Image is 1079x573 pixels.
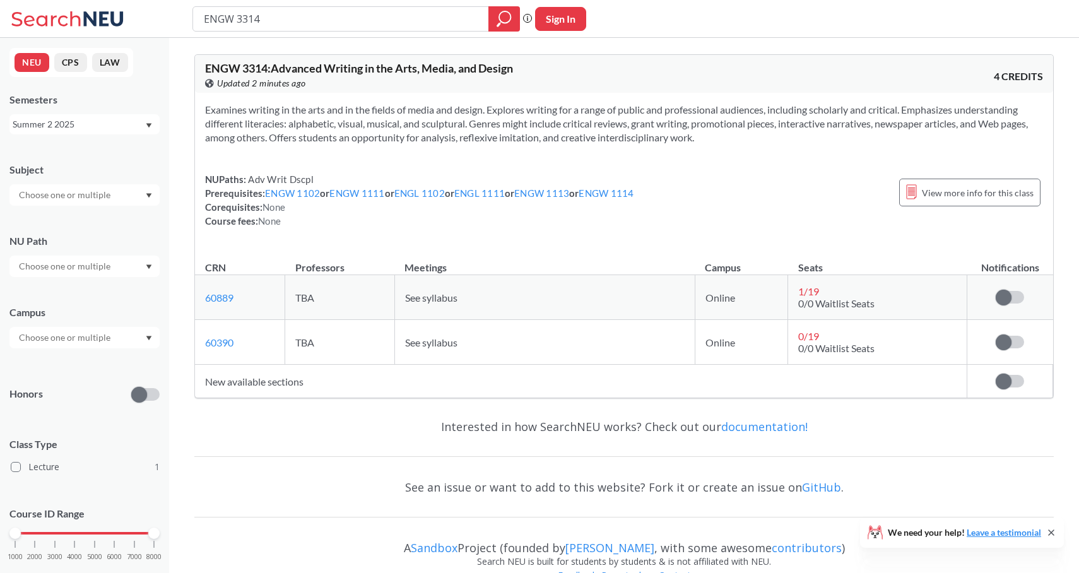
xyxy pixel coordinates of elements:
th: Meetings [394,248,695,275]
div: NUPaths: Prerequisites: or or or or or Corequisites: Course fees: [205,172,634,228]
div: Dropdown arrow [9,256,160,277]
td: New available sections [195,365,967,398]
td: Online [695,320,788,365]
a: documentation! [721,419,808,434]
a: Leave a testimonial [967,527,1041,538]
a: 60390 [205,336,233,348]
div: A Project (founded by , with some awesome ) [194,529,1054,555]
input: Choose one or multiple [13,330,119,345]
a: ENGW 1102 [265,187,320,199]
svg: Dropdown arrow [146,193,152,198]
div: CRN [205,261,226,275]
svg: Dropdown arrow [146,123,152,128]
svg: Dropdown arrow [146,264,152,269]
div: Summer 2 2025Dropdown arrow [9,114,160,134]
a: 60889 [205,292,233,304]
span: 4 CREDITS [994,69,1043,83]
a: ENGL 1102 [394,187,445,199]
span: View more info for this class [922,185,1034,201]
span: 5000 [87,553,102,560]
svg: Dropdown arrow [146,336,152,341]
th: Professors [285,248,394,275]
span: 2000 [27,553,42,560]
input: Choose one or multiple [13,259,119,274]
section: Examines writing in the arts and in the fields of media and design. Explores writing for a range ... [205,103,1043,145]
th: Notifications [967,248,1053,275]
span: Adv Writ Dscpl [246,174,314,185]
div: Campus [9,305,160,319]
th: Seats [788,248,967,275]
span: None [262,201,285,213]
div: Dropdown arrow [9,327,160,348]
span: 0 / 19 [798,330,819,342]
span: 0/0 Waitlist Seats [798,297,875,309]
span: 3000 [47,553,62,560]
div: Subject [9,163,160,177]
td: TBA [285,320,394,365]
div: Interested in how SearchNEU works? Check out our [194,408,1054,445]
div: Semesters [9,93,160,107]
a: GitHub [802,480,841,495]
p: Honors [9,387,43,401]
span: None [258,215,281,227]
button: CPS [54,53,87,72]
button: LAW [92,53,128,72]
a: contributors [772,540,842,555]
span: Updated 2 minutes ago [217,76,306,90]
div: Search NEU is built for students by students & is not affiliated with NEU. [194,555,1054,569]
span: We need your help! [888,528,1041,537]
span: Class Type [9,437,160,451]
p: Course ID Range [9,507,160,521]
label: Lecture [11,459,160,475]
button: NEU [15,53,49,72]
a: [PERSON_NAME] [565,540,654,555]
div: magnifying glass [488,6,520,32]
span: 6000 [107,553,122,560]
div: See an issue or want to add to this website? Fork it or create an issue on . [194,469,1054,505]
a: ENGW 1113 [514,187,569,199]
span: 1 / 19 [798,285,819,297]
td: Online [695,275,788,320]
svg: magnifying glass [497,10,512,28]
a: ENGW 1111 [329,187,384,199]
td: TBA [285,275,394,320]
span: 7000 [127,553,142,560]
span: 0/0 Waitlist Seats [798,342,875,354]
span: 8000 [146,553,162,560]
a: Sandbox [411,540,457,555]
a: ENGL 1111 [454,187,505,199]
span: 4000 [67,553,82,560]
span: See syllabus [405,292,457,304]
th: Campus [695,248,788,275]
span: 1 [155,460,160,474]
button: Sign In [535,7,586,31]
a: ENGW 1114 [579,187,634,199]
div: NU Path [9,234,160,248]
span: 1000 [8,553,23,560]
span: See syllabus [405,336,457,348]
div: Summer 2 2025 [13,117,144,131]
div: Dropdown arrow [9,184,160,206]
input: Choose one or multiple [13,187,119,203]
input: Class, professor, course number, "phrase" [203,8,480,30]
span: ENGW 3314 : Advanced Writing in the Arts, Media, and Design [205,61,513,75]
